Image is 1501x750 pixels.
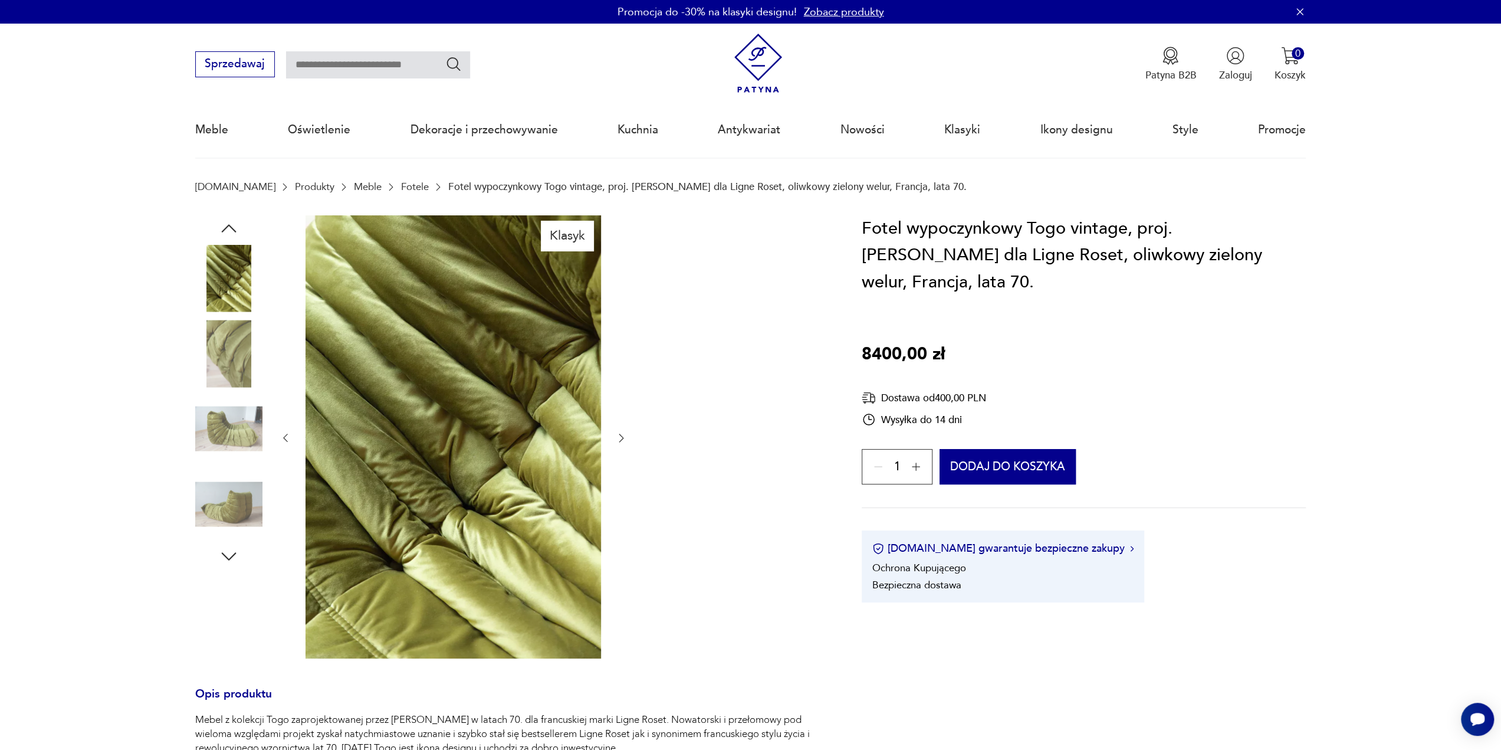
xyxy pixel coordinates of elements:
[195,181,275,192] a: [DOMAIN_NAME]
[306,215,601,659] img: Zdjęcie produktu Fotel wypoczynkowy Togo vintage, proj. M. Ducaroy dla Ligne Roset, oliwkowy ziel...
[862,215,1306,296] h1: Fotel wypoczynkowy Togo vintage, proj. [PERSON_NAME] dla Ligne Roset, oliwkowy zielony welur, Fra...
[1161,47,1180,65] img: Ikona medalu
[1275,47,1306,82] button: 0Koszyk
[872,561,966,575] li: Ochrona Kupującego
[862,341,945,368] p: 8400,00 zł
[872,578,961,592] li: Bezpieczna dostawa
[718,103,780,157] a: Antykwariat
[288,103,350,157] a: Oświetlenie
[1281,47,1299,65] img: Ikona koszyka
[944,103,980,157] a: Klasyki
[872,541,1134,556] button: [DOMAIN_NAME] gwarantuje bezpieczne zakupy
[1040,103,1112,157] a: Ikony designu
[1292,47,1304,60] div: 0
[1130,546,1134,552] img: Ikona strzałki w prawo
[410,103,558,157] a: Dekoracje i przechowywanie
[1145,68,1196,82] p: Patyna B2B
[840,103,885,157] a: Nowości
[728,34,788,93] img: Patyna - sklep z meblami i dekoracjami vintage
[940,449,1076,484] button: Dodaj do koszyka
[195,395,262,463] img: Zdjęcie produktu Fotel wypoczynkowy Togo vintage, proj. M. Ducaroy dla Ligne Roset, oliwkowy ziel...
[401,181,429,192] a: Fotele
[354,181,382,192] a: Meble
[618,103,658,157] a: Kuchnia
[195,245,262,312] img: Zdjęcie produktu Fotel wypoczynkowy Togo vintage, proj. M. Ducaroy dla Ligne Roset, oliwkowy ziel...
[445,55,462,73] button: Szukaj
[195,320,262,387] img: Zdjęcie produktu Fotel wypoczynkowy Togo vintage, proj. M. Ducaroy dla Ligne Roset, oliwkowy ziel...
[618,5,797,19] p: Promocja do -30% na klasyki designu!
[1258,103,1306,157] a: Promocje
[195,470,262,538] img: Zdjęcie produktu Fotel wypoczynkowy Togo vintage, proj. M. Ducaroy dla Ligne Roset, oliwkowy ziel...
[295,181,334,192] a: Produkty
[862,391,876,405] img: Ikona dostawy
[1172,103,1198,157] a: Style
[541,221,593,250] div: Klasyk
[1461,703,1494,736] iframe: Smartsupp widget button
[862,391,986,405] div: Dostawa od 400,00 PLN
[1219,47,1252,82] button: Zaloguj
[1226,47,1244,65] img: Ikonka użytkownika
[195,51,275,77] button: Sprzedawaj
[448,181,967,192] p: Fotel wypoczynkowy Togo vintage, proj. [PERSON_NAME] dla Ligne Roset, oliwkowy zielony welur, Fra...
[1275,68,1306,82] p: Koszyk
[894,463,900,472] span: 1
[862,412,986,427] div: Wysyłka do 14 dni
[195,103,228,157] a: Meble
[872,543,884,555] img: Ikona certyfikatu
[1145,47,1196,82] button: Patyna B2B
[804,5,884,19] a: Zobacz produkty
[195,60,275,70] a: Sprzedawaj
[1219,68,1252,82] p: Zaloguj
[195,690,827,713] h3: Opis produktu
[1145,47,1196,82] a: Ikona medaluPatyna B2B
